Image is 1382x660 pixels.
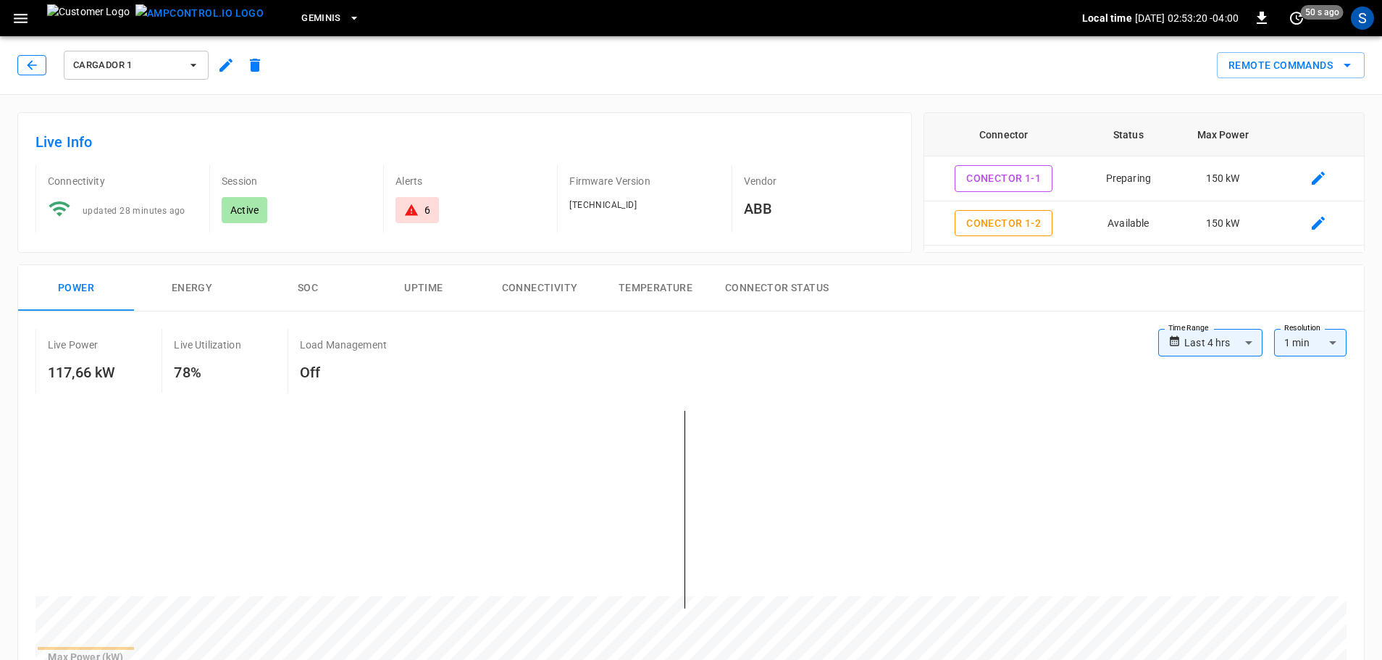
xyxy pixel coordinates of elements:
th: Max Power [1173,113,1272,156]
div: 1 min [1274,329,1347,356]
td: Preparing [1084,156,1173,201]
h6: 78% [174,361,240,384]
th: Status [1084,113,1173,156]
button: Remote Commands [1217,52,1365,79]
span: Cargador 1 [73,57,180,74]
p: Active [230,203,259,217]
span: [TECHNICAL_ID] [569,200,637,210]
p: [DATE] 02:53:20 -04:00 [1135,11,1239,25]
h6: 117,66 kW [48,361,115,384]
td: Preparing [1084,246,1173,291]
p: Load Management [300,338,387,352]
label: Time Range [1168,322,1209,334]
span: updated 28 minutes ago [83,206,185,216]
h6: Off [300,361,387,384]
button: Geminis [296,4,366,33]
td: 150 kW [1173,156,1272,201]
button: Connectivity [482,265,598,312]
button: SOC [250,265,366,312]
button: Energy [134,265,250,312]
td: 150 kW [1173,246,1272,291]
table: connector table [924,113,1364,335]
button: set refresh interval [1285,7,1308,30]
p: Firmware Version [569,174,719,188]
button: Power [18,265,134,312]
h6: ABB [744,197,894,220]
p: Connectivity [48,174,198,188]
button: Uptime [366,265,482,312]
p: Session [222,174,372,188]
button: Temperature [598,265,713,312]
p: Live Power [48,338,99,352]
button: Connector Status [713,265,840,312]
td: 150 kW [1173,201,1272,246]
button: Cargador 1 [64,51,209,80]
p: Live Utilization [174,338,240,352]
img: ampcontrol.io logo [135,4,264,22]
div: 6 [424,203,430,217]
span: 50 s ago [1301,5,1344,20]
div: Last 4 hrs [1184,329,1262,356]
button: Conector 1-2 [955,210,1052,237]
h6: Live Info [35,130,894,154]
div: profile-icon [1351,7,1374,30]
span: Geminis [301,10,341,27]
p: Vendor [744,174,894,188]
p: Local time [1082,11,1132,25]
label: Resolution [1284,322,1320,334]
th: Connector [924,113,1084,156]
button: Conector 1-1 [955,165,1052,192]
p: Alerts [395,174,545,188]
img: Customer Logo [47,4,130,32]
td: Available [1084,201,1173,246]
div: remote commands options [1217,52,1365,79]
